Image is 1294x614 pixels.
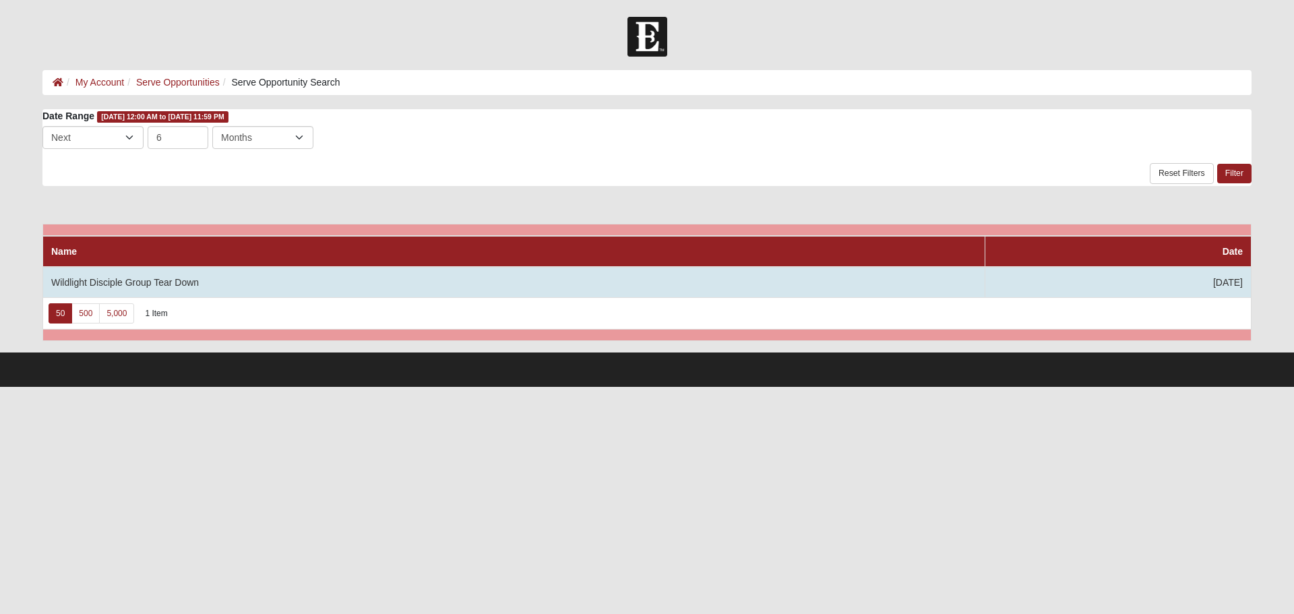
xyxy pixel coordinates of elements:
li: Serve Opportunity Search [220,75,340,90]
div: [DATE] 12:00 AM to [DATE] 11:59 PM [97,111,228,123]
a: 50 [49,303,72,324]
a: Serve Opportunities [136,77,220,88]
td: [DATE] [985,267,1251,298]
label: Date Range [42,109,94,123]
a: Date [1223,246,1243,257]
td: Wildlight Disciple Group Tear Down [43,267,985,298]
a: Reset Filters [1150,163,1214,184]
a: 5,000 [99,303,134,324]
div: 1 Item [145,308,167,319]
a: My Account [75,77,124,88]
a: 500 [71,303,100,324]
a: Name [51,246,77,257]
img: Church of Eleven22 Logo [627,17,667,57]
a: Filter [1217,164,1252,183]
